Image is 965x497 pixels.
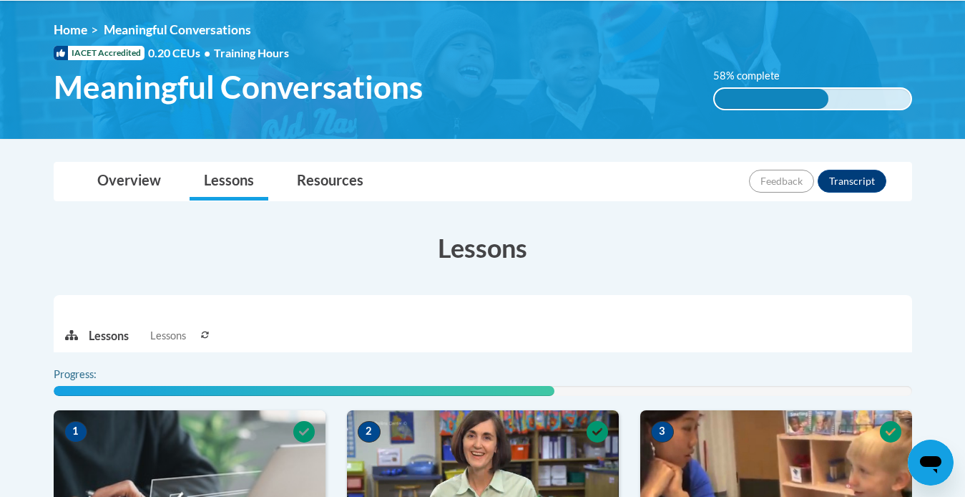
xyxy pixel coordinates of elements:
span: 2 [358,421,381,443]
label: Progress: [54,367,136,382]
span: 1 [64,421,87,443]
span: 0.20 CEUs [148,45,214,61]
a: Lessons [190,163,268,201]
p: Lessons [89,328,129,344]
a: Resources [283,163,378,201]
span: Meaningful Conversations [54,68,423,106]
button: Feedback [749,170,814,193]
span: Training Hours [214,46,289,59]
span: • [204,46,210,59]
iframe: Button to launch messaging window [908,440,954,486]
a: Home [54,22,87,37]
span: Lessons [150,328,186,344]
h3: Lessons [54,230,912,266]
span: Meaningful Conversations [104,22,251,37]
div: 58% complete [715,89,828,109]
label: 58% complete [713,68,795,84]
button: Transcript [818,170,886,193]
span: IACET Accredited [54,46,144,60]
span: 3 [651,421,674,443]
a: Overview [83,163,175,201]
